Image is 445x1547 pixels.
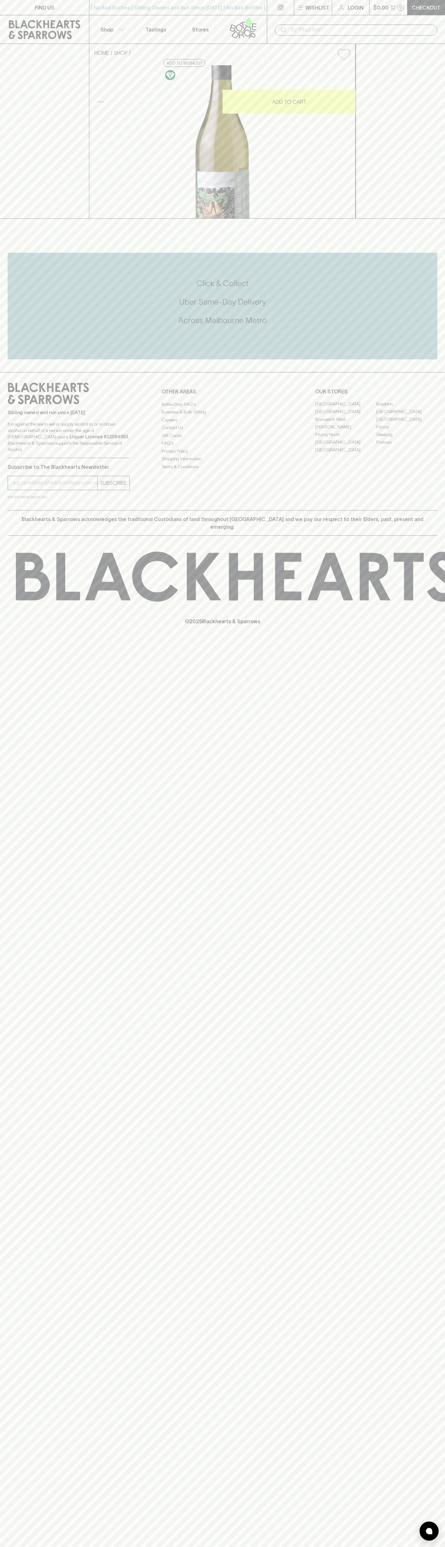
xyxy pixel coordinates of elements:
[8,494,130,500] p: We will never spam you
[89,15,134,44] button: Shop
[8,253,437,359] div: Call to action block
[162,440,284,447] a: FAQ's
[8,297,437,307] h5: Uber Same-Day Delivery
[335,46,353,63] button: Add to wishlist
[163,68,177,82] a: Made without the use of any animal products.
[98,476,129,490] button: SUBSCRIBE
[163,59,205,67] button: Add to wishlist
[426,1528,432,1534] img: bubble-icon
[315,431,376,439] a: Fitzroy North
[192,26,209,33] p: Stores
[101,26,113,33] p: Shop
[376,431,437,439] a: Geelong
[376,423,437,431] a: Fitzroy
[35,4,54,11] p: FIND US
[162,447,284,455] a: Privacy Policy
[315,416,376,423] a: Brunswick West
[70,434,128,439] strong: Liquor License #32064953
[89,65,355,218] img: 40954.png
[134,15,178,44] a: Tastings
[315,423,376,431] a: [PERSON_NAME]
[146,26,166,33] p: Tastings
[12,515,433,531] p: Blackhearts & Sparrows acknowledges the traditional Custodians of land throughout [GEOGRAPHIC_DAT...
[373,4,389,11] p: $0.00
[290,25,432,35] input: Try "Pinot noir"
[162,400,284,408] a: Bottle Drop FAQ's
[114,50,128,56] a: SHOP
[165,70,175,80] img: Vegan
[272,98,306,106] p: ADD TO CART
[8,278,437,289] h5: Click & Collect
[315,439,376,446] a: [GEOGRAPHIC_DATA]
[348,4,364,11] p: Login
[315,400,376,408] a: [GEOGRAPHIC_DATA]
[162,408,284,416] a: Business & Bulk Gifting
[100,479,127,487] p: SUBSCRIBE
[412,4,441,11] p: Checkout
[162,416,284,424] a: Careers
[376,400,437,408] a: Braddon
[399,6,402,9] p: 0
[162,424,284,432] a: Contact Us
[162,388,284,395] p: OTHER AREAS
[162,463,284,470] a: Terms & Conditions
[178,15,223,44] a: Stores
[8,409,130,416] p: Sibling owned and run since [DATE]
[94,50,109,56] a: HOME
[8,421,130,453] p: It is against the law to sell or supply alcohol to, or to obtain alcohol on behalf of a person un...
[8,463,130,471] p: Subscribe to The Blackhearts Newsletter
[376,439,437,446] a: Prahran
[315,408,376,416] a: [GEOGRAPHIC_DATA]
[315,446,376,454] a: [GEOGRAPHIC_DATA]
[162,455,284,463] a: Shipping Information
[305,4,330,11] p: Wishlist
[376,416,437,423] a: [GEOGRAPHIC_DATA]
[376,408,437,416] a: [GEOGRAPHIC_DATA]
[223,90,356,114] button: ADD TO CART
[162,432,284,439] a: Gift Cards
[315,388,437,395] p: OUR STORES
[8,315,437,326] h5: Across Melbourne Metro
[13,478,97,488] input: e.g. jane@blackheartsandsparrows.com.au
